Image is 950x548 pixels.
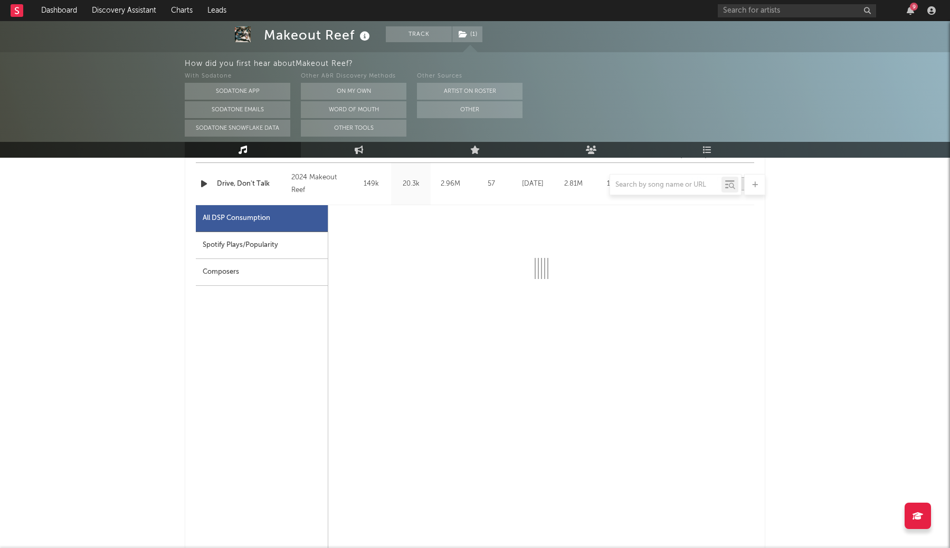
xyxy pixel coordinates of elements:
button: Sodatone Emails [185,101,290,118]
div: Other Sources [417,70,522,83]
button: 9 [907,6,914,15]
button: Other Tools [301,120,406,137]
button: (1) [452,26,482,42]
div: With Sodatone [185,70,290,83]
button: Word Of Mouth [301,101,406,118]
div: All DSP Consumption [196,205,328,232]
div: Makeout Reef [264,26,373,44]
div: Other A&R Discovery Methods [301,70,406,83]
button: On My Own [301,83,406,100]
div: All DSP Consumption [203,212,270,225]
div: Spotify Plays/Popularity [196,232,328,259]
div: Composers [196,259,328,286]
button: Sodatone Snowflake Data [185,120,290,137]
div: 2024 Makeout Reef [291,171,349,197]
div: 9 [910,3,918,11]
input: Search by song name or URL [610,181,721,189]
button: Other [417,101,522,118]
button: Track [386,26,452,42]
button: Artist on Roster [417,83,522,100]
div: How did you first hear about Makeout Reef ? [185,57,950,70]
input: Search for artists [718,4,876,17]
button: Sodatone App [185,83,290,100]
span: ( 1 ) [452,26,483,42]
